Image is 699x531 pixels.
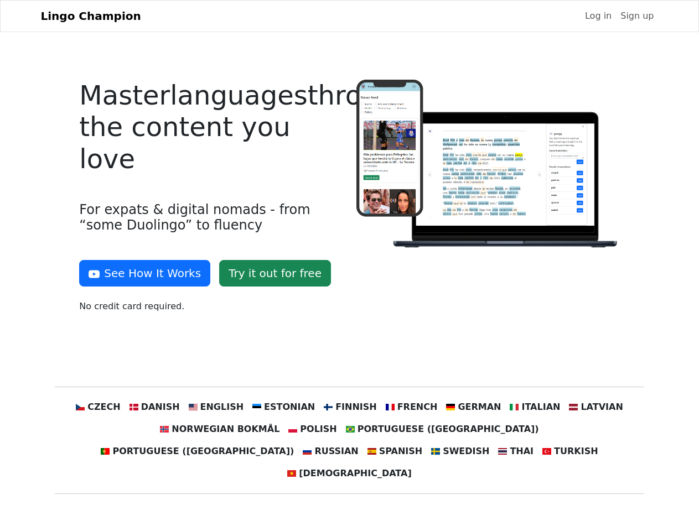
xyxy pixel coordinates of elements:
span: Czech [87,400,120,414]
span: English [200,400,244,414]
h4: For expats & digital nomads - from “some Duolingo” to fluency [79,202,343,234]
a: Sign up [616,5,658,27]
img: tr.svg [542,447,551,456]
a: Lingo Champion [41,5,141,27]
span: Norwegian Bokmål [172,423,279,436]
img: ee.svg [252,403,261,412]
span: Italian [521,400,560,414]
img: dk.svg [130,403,138,412]
img: cz.svg [76,403,85,412]
span: Portuguese ([GEOGRAPHIC_DATA]) [112,445,294,458]
span: Finnish [335,400,377,414]
img: br.svg [346,425,355,434]
span: Swedish [443,445,489,458]
img: se.svg [431,447,440,456]
img: pl.svg [288,425,297,434]
a: Try it out for free [219,260,331,287]
span: Turkish [554,445,598,458]
img: no.svg [160,425,169,434]
img: Logo [356,80,620,250]
img: fr.svg [386,403,395,412]
img: pt.svg [101,447,110,456]
button: See How It Works [79,260,210,287]
p: No credit card required. [79,300,343,313]
img: us.svg [189,403,198,412]
span: German [458,400,501,414]
img: th.svg [498,447,507,456]
span: Thai [510,445,534,458]
span: Portuguese ([GEOGRAPHIC_DATA]) [358,423,539,436]
img: lv.svg [569,403,578,412]
img: ru.svg [303,447,312,456]
img: es.svg [367,447,376,456]
span: French [397,400,438,414]
h4: Master languages through the content you love [79,80,343,175]
span: Latvian [581,400,623,414]
span: Polish [300,423,336,436]
img: fi.svg [324,403,333,412]
span: [DEMOGRAPHIC_DATA] [299,467,411,480]
img: de.svg [446,403,455,412]
span: Spanish [379,445,422,458]
span: Danish [141,400,180,414]
span: Estonian [264,400,315,414]
img: vn.svg [287,469,296,478]
span: Russian [314,445,358,458]
a: Log in [581,5,616,27]
img: it.svg [510,403,519,412]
